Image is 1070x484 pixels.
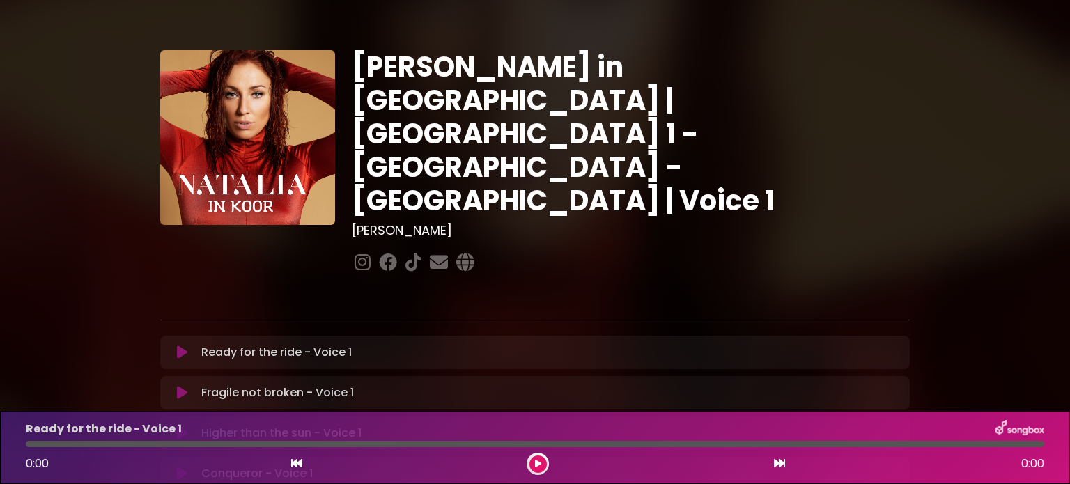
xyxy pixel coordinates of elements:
[26,421,182,437] p: Ready for the ride - Voice 1
[995,420,1044,438] img: songbox-logo-white.png
[201,384,354,401] p: Fragile not broken - Voice 1
[160,50,335,225] img: YTVS25JmS9CLUqXqkEhs
[352,223,910,238] h3: [PERSON_NAME]
[26,455,49,471] span: 0:00
[1021,455,1044,472] span: 0:00
[201,344,352,361] p: Ready for the ride - Voice 1
[352,50,910,217] h1: [PERSON_NAME] in [GEOGRAPHIC_DATA] | [GEOGRAPHIC_DATA] 1 - [GEOGRAPHIC_DATA] - [GEOGRAPHIC_DATA] ...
